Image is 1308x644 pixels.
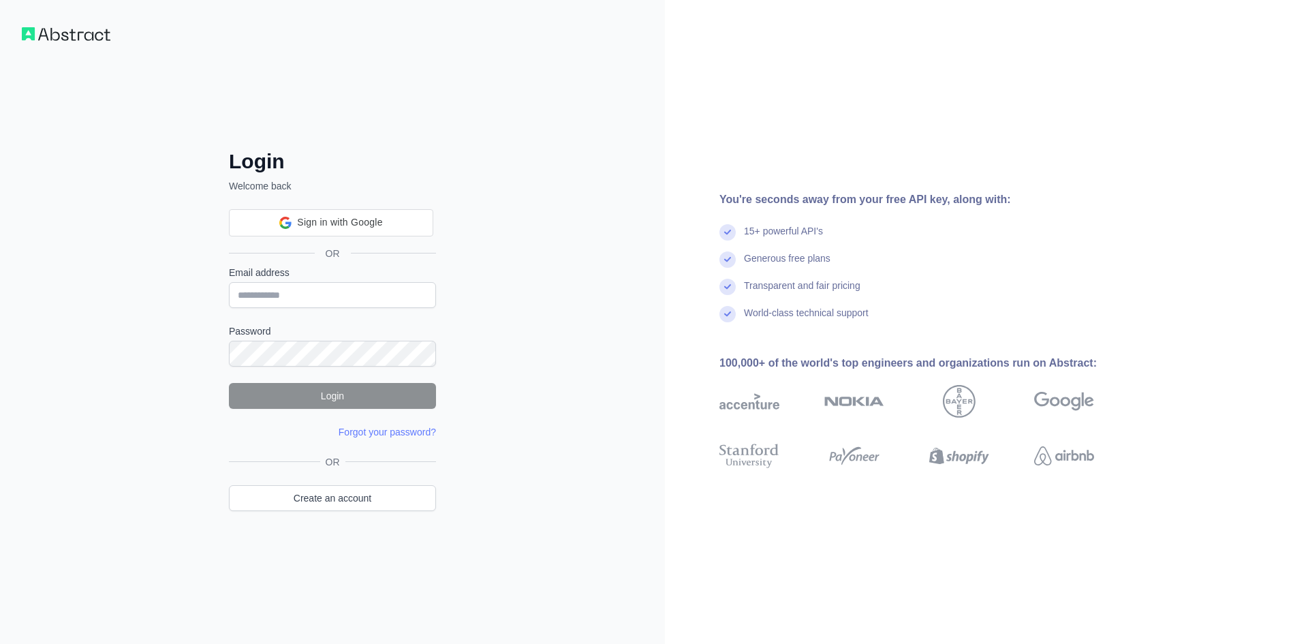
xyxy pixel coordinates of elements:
[1034,385,1094,418] img: google
[943,385,976,418] img: bayer
[719,306,736,322] img: check mark
[315,247,351,260] span: OR
[719,224,736,241] img: check mark
[339,427,436,438] a: Forgot your password?
[229,485,436,511] a: Create an account
[229,209,433,236] div: Sign in with Google
[229,383,436,409] button: Login
[719,251,736,268] img: check mark
[297,215,382,230] span: Sign in with Google
[744,224,823,251] div: 15+ powerful API's
[719,385,779,418] img: accenture
[744,279,860,306] div: Transparent and fair pricing
[229,266,436,279] label: Email address
[719,191,1138,208] div: You're seconds away from your free API key, along with:
[719,279,736,295] img: check mark
[824,385,884,418] img: nokia
[229,324,436,338] label: Password
[744,306,869,333] div: World-class technical support
[22,27,110,41] img: Workflow
[229,179,436,193] p: Welcome back
[719,441,779,471] img: stanford university
[1034,441,1094,471] img: airbnb
[744,251,830,279] div: Generous free plans
[229,149,436,174] h2: Login
[320,455,345,469] span: OR
[719,355,1138,371] div: 100,000+ of the world's top engineers and organizations run on Abstract:
[929,441,989,471] img: shopify
[824,441,884,471] img: payoneer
